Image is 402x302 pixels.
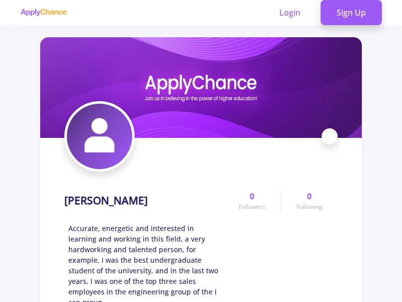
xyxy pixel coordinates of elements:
h1: [PERSON_NAME] [64,194,148,207]
img: applychance logo text only [20,9,67,17]
a: 0Followers [224,190,280,211]
span: 0 [307,190,312,202]
span: 0 [250,190,254,202]
span: Followers [239,202,265,211]
span: Following [296,202,323,211]
a: 0Following [281,190,338,211]
img: giti mahmoudicover image [40,37,362,138]
img: giti mahmoudiavatar [67,104,132,169]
